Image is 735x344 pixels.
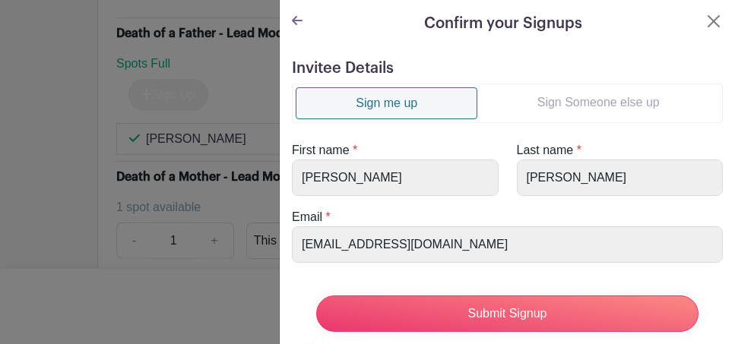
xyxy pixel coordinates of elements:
[705,12,723,30] button: Close
[477,87,719,118] a: Sign Someone else up
[296,87,477,119] a: Sign me up
[292,141,350,159] label: First name
[425,12,583,35] h5: Confirm your Signups
[292,208,322,226] label: Email
[292,59,723,77] h5: Invitee Details
[517,141,574,159] label: Last name
[316,295,699,332] input: Submit Signup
